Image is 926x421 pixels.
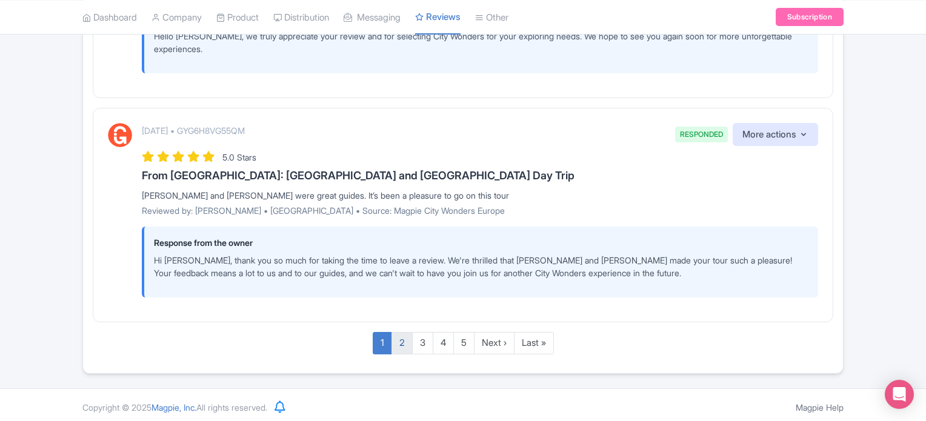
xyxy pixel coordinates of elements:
a: 5 [453,332,475,354]
div: Copyright © 2025 All rights reserved. [75,401,275,414]
div: [PERSON_NAME] and [PERSON_NAME] were great guides. It’s been a pleasure to go on this tour [142,189,818,202]
a: 3 [412,332,433,354]
a: 1 [373,332,392,354]
button: More actions [733,123,818,147]
img: GetYourGuide Logo [108,123,132,147]
p: [DATE] • GYG6H8VG55QM [142,124,245,137]
a: Subscription [776,8,844,26]
p: Hello [PERSON_NAME], we truly appreciate your review and for selecting City Wonders for your expl... [154,30,808,55]
a: Distribution [273,1,329,34]
a: Last » [514,332,554,354]
h3: From [GEOGRAPHIC_DATA]: [GEOGRAPHIC_DATA] and [GEOGRAPHIC_DATA] Day Trip [142,170,818,182]
a: Product [216,1,259,34]
span: Magpie, Inc. [152,402,196,413]
span: RESPONDED [675,127,728,142]
p: Reviewed by: [PERSON_NAME] • [GEOGRAPHIC_DATA] • Source: Magpie City Wonders Europe [142,204,818,217]
a: Messaging [344,1,401,34]
p: Hi [PERSON_NAME], thank you so much for taking the time to leave a review. We're thrilled that [P... [154,254,808,279]
p: Response from the owner [154,236,808,249]
a: Next › [474,332,515,354]
a: Dashboard [82,1,137,34]
a: Company [152,1,202,34]
a: Other [475,1,508,34]
a: 2 [391,332,413,354]
div: Open Intercom Messenger [885,380,914,409]
span: 5.0 Stars [222,152,256,162]
a: Magpie Help [796,402,844,413]
a: 4 [433,332,454,354]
